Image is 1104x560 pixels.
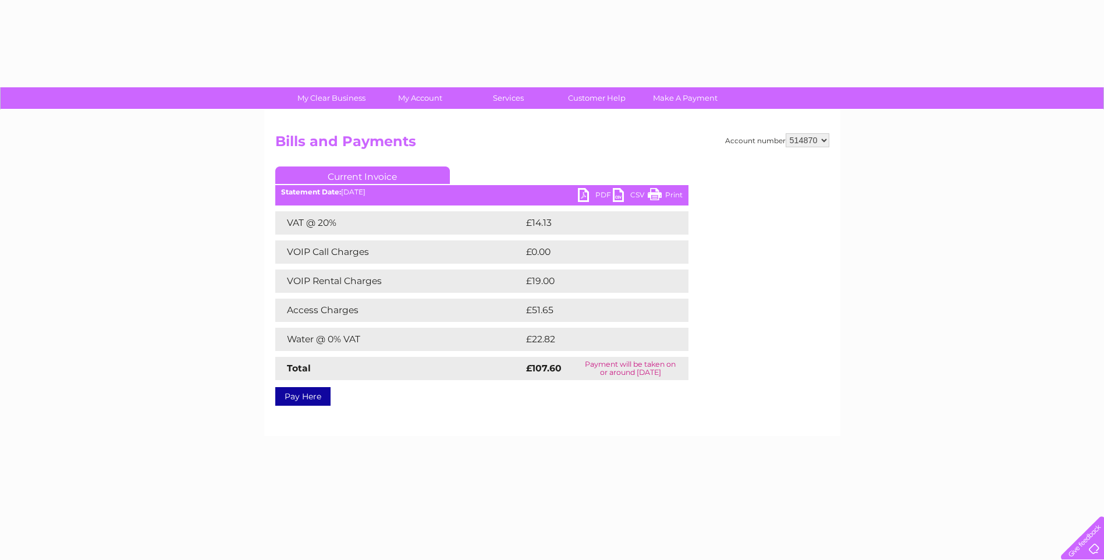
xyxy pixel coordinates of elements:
a: Services [460,87,556,109]
a: My Clear Business [283,87,379,109]
td: VAT @ 20% [275,211,523,235]
a: My Account [372,87,468,109]
a: Print [648,188,683,205]
h2: Bills and Payments [275,133,829,155]
a: CSV [613,188,648,205]
td: £14.13 [523,211,663,235]
td: VOIP Call Charges [275,240,523,264]
td: £51.65 [523,299,664,322]
a: Pay Here [275,387,331,406]
div: [DATE] [275,188,688,196]
td: £22.82 [523,328,665,351]
td: Water @ 0% VAT [275,328,523,351]
td: VOIP Rental Charges [275,270,523,293]
td: £19.00 [523,270,665,293]
strong: Total [287,363,311,374]
td: Access Charges [275,299,523,322]
a: Current Invoice [275,166,450,184]
a: PDF [578,188,613,205]
a: Customer Help [549,87,645,109]
td: £0.00 [523,240,662,264]
td: Payment will be taken on or around [DATE] [573,357,688,380]
a: Make A Payment [637,87,733,109]
strong: £107.60 [526,363,562,374]
b: Statement Date: [281,187,341,196]
div: Account number [725,133,829,147]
